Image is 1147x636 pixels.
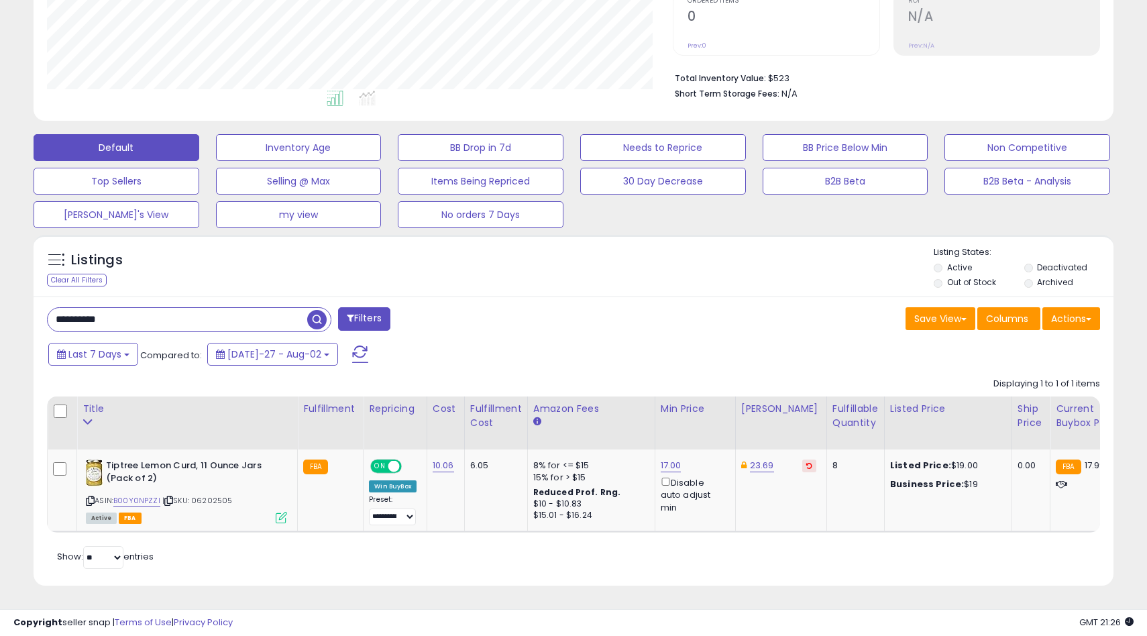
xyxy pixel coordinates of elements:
[86,513,117,524] span: All listings currently available for purchase on Amazon
[763,168,928,195] button: B2B Beta
[303,460,328,474] small: FBA
[944,134,1110,161] button: Non Competitive
[1018,402,1044,430] div: Ship Price
[1018,460,1040,472] div: 0.00
[162,495,233,506] span: | SKU: 06202505
[675,69,1090,85] li: $523
[1085,459,1105,472] span: 17.99
[216,201,382,228] button: my view
[977,307,1040,330] button: Columns
[216,134,382,161] button: Inventory Age
[832,460,874,472] div: 8
[986,312,1028,325] span: Columns
[34,134,199,161] button: Default
[947,262,972,273] label: Active
[13,616,62,629] strong: Copyright
[750,459,774,472] a: 23.69
[13,617,233,629] div: seller snap | |
[661,402,730,416] div: Min Price
[433,402,459,416] div: Cost
[890,459,951,472] b: Listed Price:
[908,42,934,50] small: Prev: N/A
[934,246,1113,259] p: Listing States:
[68,348,121,361] span: Last 7 Days
[34,201,199,228] button: [PERSON_NAME]'s View
[944,168,1110,195] button: B2B Beta - Analysis
[890,478,1001,490] div: $19
[688,9,879,27] h2: 0
[1056,460,1081,474] small: FBA
[57,550,154,563] span: Show: entries
[533,486,621,498] b: Reduced Prof. Rng.
[48,343,138,366] button: Last 7 Days
[661,459,681,472] a: 17.00
[303,402,358,416] div: Fulfillment
[34,168,199,195] button: Top Sellers
[369,495,417,525] div: Preset:
[580,134,746,161] button: Needs to Reprice
[661,475,725,514] div: Disable auto adjust min
[993,378,1100,390] div: Displaying 1 to 1 of 1 items
[1037,262,1087,273] label: Deactivated
[174,616,233,629] a: Privacy Policy
[119,513,142,524] span: FBA
[781,87,798,100] span: N/A
[1037,276,1073,288] label: Archived
[533,510,645,521] div: $15.01 - $16.24
[433,459,454,472] a: 10.06
[741,402,821,416] div: [PERSON_NAME]
[470,402,522,430] div: Fulfillment Cost
[832,402,879,430] div: Fulfillable Quantity
[906,307,975,330] button: Save View
[675,88,779,99] b: Short Term Storage Fees:
[890,460,1001,472] div: $19.00
[86,460,287,522] div: ASIN:
[86,460,103,486] img: 51TsRdkvN6L._SL40_.jpg
[675,72,766,84] b: Total Inventory Value:
[227,348,321,361] span: [DATE]-27 - Aug-02
[947,276,996,288] label: Out of Stock
[140,349,202,362] span: Compared to:
[533,498,645,510] div: $10 - $10.83
[369,480,417,492] div: Win BuyBox
[763,134,928,161] button: BB Price Below Min
[83,402,292,416] div: Title
[533,416,541,428] small: Amazon Fees.
[216,168,382,195] button: Selling @ Max
[115,616,172,629] a: Terms of Use
[398,134,563,161] button: BB Drop in 7d
[1056,402,1125,430] div: Current Buybox Price
[580,168,746,195] button: 30 Day Decrease
[533,460,645,472] div: 8% for <= $15
[106,460,269,488] b: Tiptree Lemon Curd, 11 Ounce Jars (Pack of 2)
[533,402,649,416] div: Amazon Fees
[1079,616,1134,629] span: 2025-08-12 21:26 GMT
[1042,307,1100,330] button: Actions
[372,461,388,472] span: ON
[398,201,563,228] button: No orders 7 Days
[338,307,390,331] button: Filters
[890,402,1006,416] div: Listed Price
[47,274,107,286] div: Clear All Filters
[688,42,706,50] small: Prev: 0
[470,460,517,472] div: 6.05
[533,472,645,484] div: 15% for > $15
[890,478,964,490] b: Business Price:
[400,461,421,472] span: OFF
[71,251,123,270] h5: Listings
[369,402,421,416] div: Repricing
[908,9,1099,27] h2: N/A
[398,168,563,195] button: Items Being Repriced
[113,495,160,507] a: B00Y0NPZZI
[207,343,338,366] button: [DATE]-27 - Aug-02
